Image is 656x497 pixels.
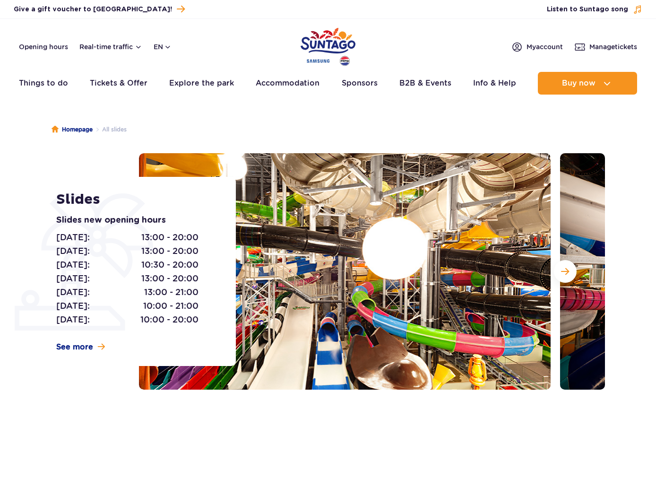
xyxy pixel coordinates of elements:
[19,42,68,52] a: Opening hours
[511,41,563,52] a: Myaccount
[140,313,199,326] span: 10:00 - 20:00
[141,258,199,271] span: 10:30 - 20:00
[589,42,637,52] span: Manage tickets
[56,342,105,352] a: See more
[547,5,628,14] span: Listen to Suntago song
[56,342,93,352] span: See more
[301,24,355,67] a: Park of Poland
[144,286,199,299] span: 13:00 - 21:00
[547,5,642,14] button: Listen to Suntago song
[56,258,90,271] span: [DATE]:
[562,79,596,87] span: Buy now
[56,272,90,285] span: [DATE]:
[56,313,90,326] span: [DATE]:
[56,244,90,258] span: [DATE]:
[169,72,234,95] a: Explore the park
[79,43,142,51] button: Real-time traffic
[143,299,199,313] span: 10:00 - 21:00
[14,5,172,14] span: Give a gift voucher to [GEOGRAPHIC_DATA]!
[342,72,378,95] a: Sponsors
[141,272,199,285] span: 13:00 - 20:00
[90,72,147,95] a: Tickets & Offer
[56,214,215,227] p: Slides new opening hours
[399,72,451,95] a: B2B & Events
[538,72,637,95] button: Buy now
[19,72,68,95] a: Things to do
[527,42,563,52] span: My account
[256,72,319,95] a: Accommodation
[141,231,199,244] span: 13:00 - 20:00
[141,244,199,258] span: 13:00 - 20:00
[56,286,90,299] span: [DATE]:
[473,72,516,95] a: Info & Help
[56,299,90,313] span: [DATE]:
[56,191,215,208] h1: Slides
[554,260,577,283] button: Next slide
[154,42,172,52] button: en
[93,125,127,134] li: All slides
[56,231,90,244] span: [DATE]:
[574,41,637,52] a: Managetickets
[52,125,93,134] a: Homepage
[14,3,185,16] a: Give a gift voucher to [GEOGRAPHIC_DATA]!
